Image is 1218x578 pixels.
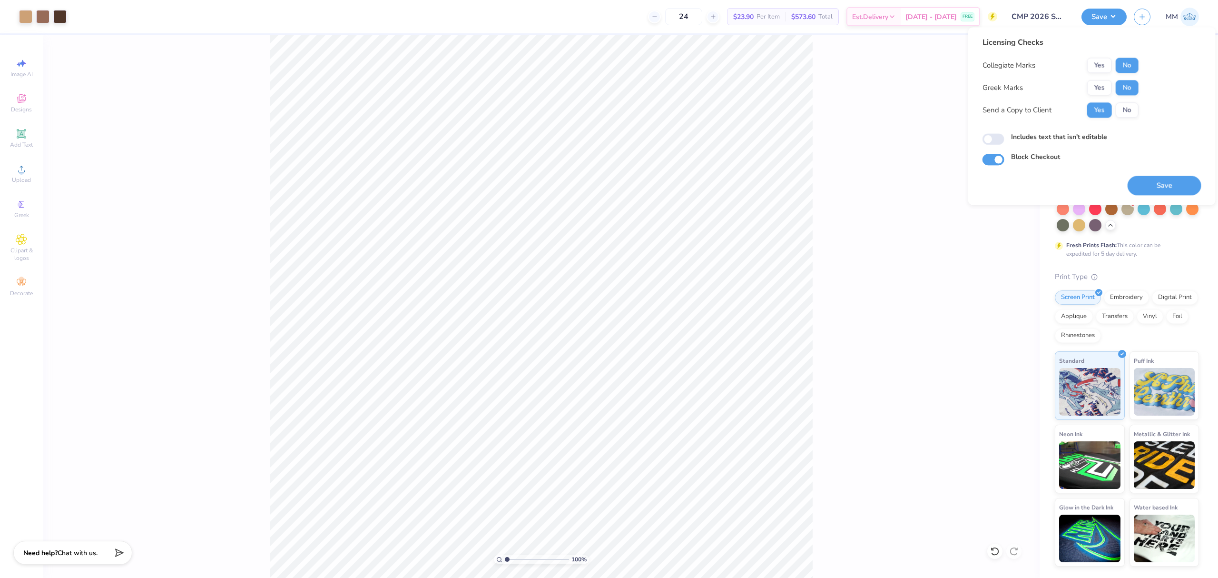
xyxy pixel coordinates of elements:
img: Glow in the Dark Ink [1059,515,1120,562]
button: Yes [1087,58,1112,73]
img: Mariah Myssa Salurio [1180,8,1199,26]
span: Glow in the Dark Ink [1059,502,1113,512]
span: Upload [12,176,31,184]
span: Designs [11,106,32,113]
div: Collegiate Marks [982,60,1035,71]
div: Vinyl [1137,309,1163,324]
div: Transfers [1096,309,1134,324]
span: Chat with us. [58,548,98,558]
span: [DATE] - [DATE] [905,12,957,22]
img: Neon Ink [1059,441,1120,489]
strong: Need help? [23,548,58,558]
div: Send a Copy to Client [982,105,1051,116]
span: Water based Ink [1134,502,1178,512]
div: Greek Marks [982,82,1023,93]
span: Greek [14,211,29,219]
span: $573.60 [791,12,815,22]
span: Neon Ink [1059,429,1082,439]
button: Yes [1087,102,1112,118]
div: Rhinestones [1055,329,1101,343]
img: Puff Ink [1134,368,1195,416]
div: Licensing Checks [982,37,1139,48]
img: Standard [1059,368,1120,416]
img: Metallic & Glitter Ink [1134,441,1195,489]
div: Digital Print [1152,290,1198,305]
input: Untitled Design [1004,7,1074,26]
span: Puff Ink [1134,356,1154,366]
div: This color can be expedited for 5 day delivery. [1066,241,1183,258]
a: MM [1166,8,1199,26]
button: Yes [1087,80,1112,95]
span: Est. Delivery [852,12,888,22]
strong: Fresh Prints Flash: [1066,241,1117,249]
span: Image AI [10,70,33,78]
span: MM [1166,11,1178,22]
span: FREE [963,13,972,20]
button: No [1116,80,1139,95]
span: Add Text [10,141,33,149]
label: Includes text that isn't editable [1011,132,1107,142]
img: Water based Ink [1134,515,1195,562]
span: Standard [1059,356,1084,366]
span: Total [818,12,833,22]
button: No [1116,102,1139,118]
button: Save [1081,9,1127,25]
span: 100 % [571,555,587,564]
span: Metallic & Glitter Ink [1134,429,1190,439]
div: Foil [1166,309,1189,324]
button: No [1116,58,1139,73]
span: Decorate [10,289,33,297]
label: Block Checkout [1011,152,1060,162]
div: Applique [1055,309,1093,324]
div: Screen Print [1055,290,1101,305]
span: Per Item [756,12,780,22]
div: Embroidery [1104,290,1149,305]
span: Clipart & logos [5,247,38,262]
span: $23.90 [733,12,754,22]
input: – – [665,8,702,25]
div: Print Type [1055,271,1199,282]
button: Save [1128,176,1201,195]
